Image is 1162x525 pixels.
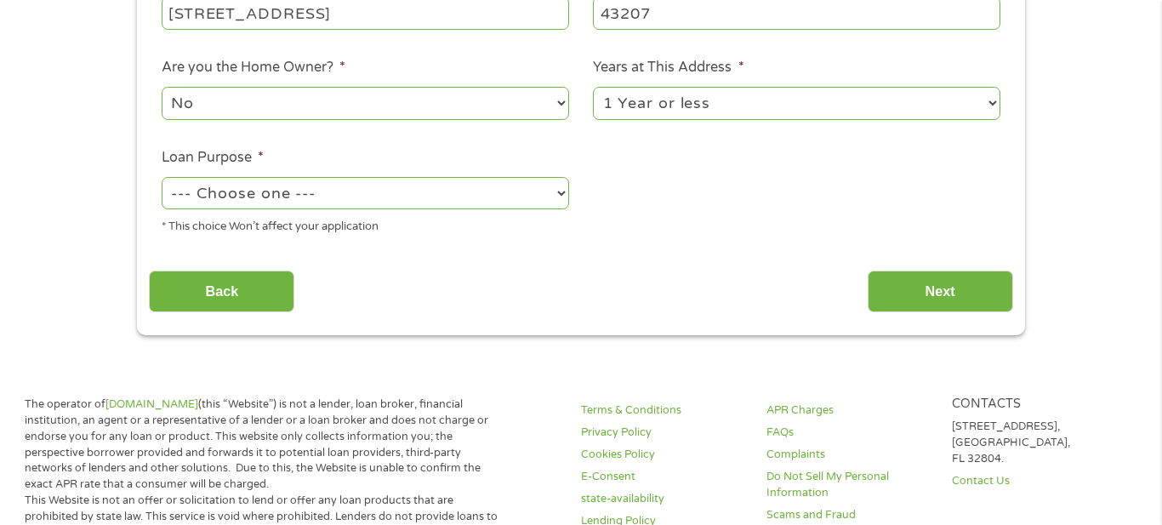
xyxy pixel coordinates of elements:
[162,149,264,167] label: Loan Purpose
[149,271,294,312] input: Back
[581,469,766,485] a: E-Consent
[581,402,766,419] a: Terms & Conditions
[766,402,952,419] a: APR Charges
[105,397,198,411] a: [DOMAIN_NAME]
[952,397,1137,413] h4: Contacts
[581,425,766,441] a: Privacy Policy
[581,491,766,507] a: state-availability
[868,271,1013,312] input: Next
[581,447,766,463] a: Cookies Policy
[162,213,569,236] div: * This choice Won’t affect your application
[162,59,345,77] label: Are you the Home Owner?
[593,59,743,77] label: Years at This Address
[766,469,952,501] a: Do Not Sell My Personal Information
[25,397,504,493] p: The operator of (this “Website”) is not a lender, loan broker, financial institution, an agent or...
[952,419,1137,467] p: [STREET_ADDRESS], [GEOGRAPHIC_DATA], FL 32804.
[766,447,952,463] a: Complaints
[766,425,952,441] a: FAQs
[766,507,952,523] a: Scams and Fraud
[952,473,1137,489] a: Contact Us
